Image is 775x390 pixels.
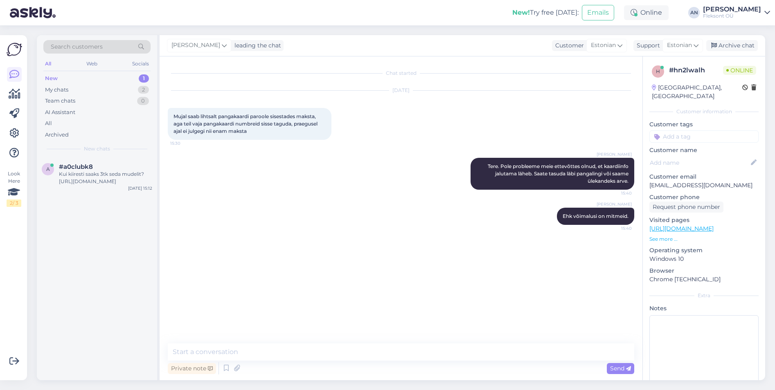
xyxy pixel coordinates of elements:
[633,41,660,50] div: Support
[85,58,99,69] div: Web
[43,58,53,69] div: All
[649,108,759,115] div: Customer information
[649,216,759,224] p: Visited pages
[610,365,631,372] span: Send
[649,275,759,284] p: Chrome [TECHNICAL_ID]
[168,69,634,77] div: Chat started
[131,58,151,69] div: Socials
[591,41,616,50] span: Estonian
[582,5,614,20] button: Emails
[703,6,761,13] div: [PERSON_NAME]
[7,42,22,57] img: Askly Logo
[7,199,21,207] div: 2 / 3
[601,225,632,231] span: 15:40
[168,87,634,94] div: [DATE]
[601,190,632,196] span: 15:40
[649,267,759,275] p: Browser
[650,158,749,167] input: Add name
[45,86,68,94] div: My chats
[624,5,669,20] div: Online
[649,292,759,299] div: Extra
[488,163,630,184] span: Tere. Pole probleeme meie ettevõttes olnud, et kaardiinfo jalutama läheb. Saate tasuda läbi panga...
[137,97,149,105] div: 0
[723,66,756,75] span: Online
[649,255,759,263] p: Windows 10
[512,8,579,18] div: Try free [DATE]:
[597,201,632,207] span: [PERSON_NAME]
[649,304,759,313] p: Notes
[649,173,759,181] p: Customer email
[649,130,759,143] input: Add a tag
[649,181,759,190] p: [EMAIL_ADDRESS][DOMAIN_NAME]
[59,163,93,170] span: #a0clubk8
[128,185,152,191] div: [DATE] 15:12
[45,74,58,83] div: New
[45,119,52,128] div: All
[231,41,281,50] div: leading the chat
[170,140,201,146] span: 15:30
[45,131,69,139] div: Archived
[45,108,75,117] div: AI Assistant
[649,146,759,155] p: Customer name
[168,363,216,374] div: Private note
[84,145,110,152] span: New chats
[656,68,660,74] span: h
[703,13,761,19] div: Fleksont OÜ
[706,40,758,51] div: Archive chat
[552,41,584,50] div: Customer
[45,97,75,105] div: Team chats
[173,113,319,134] span: Mujal saab lihtsalt pangakaardi paroole sisestades maksta, aga teil vaja pangakaardi numbreid sis...
[669,65,723,75] div: # hn2lwalh
[46,166,50,172] span: a
[7,170,21,207] div: Look Here
[649,225,714,232] a: [URL][DOMAIN_NAME]
[139,74,149,83] div: 1
[688,7,700,18] div: AN
[59,170,152,185] div: Kui kiiresti saaks 3tk seda mudelit? [URL][DOMAIN_NAME]
[649,202,723,213] div: Request phone number
[51,43,103,51] span: Search customers
[171,41,220,50] span: [PERSON_NAME]
[649,235,759,243] p: See more ...
[652,83,742,101] div: [GEOGRAPHIC_DATA], [GEOGRAPHIC_DATA]
[563,213,629,219] span: Ehk võimalusi on mitmeid.
[512,9,530,16] b: New!
[649,120,759,129] p: Customer tags
[667,41,692,50] span: Estonian
[597,151,632,157] span: [PERSON_NAME]
[138,86,149,94] div: 2
[703,6,770,19] a: [PERSON_NAME]Fleksont OÜ
[649,193,759,202] p: Customer phone
[649,246,759,255] p: Operating system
